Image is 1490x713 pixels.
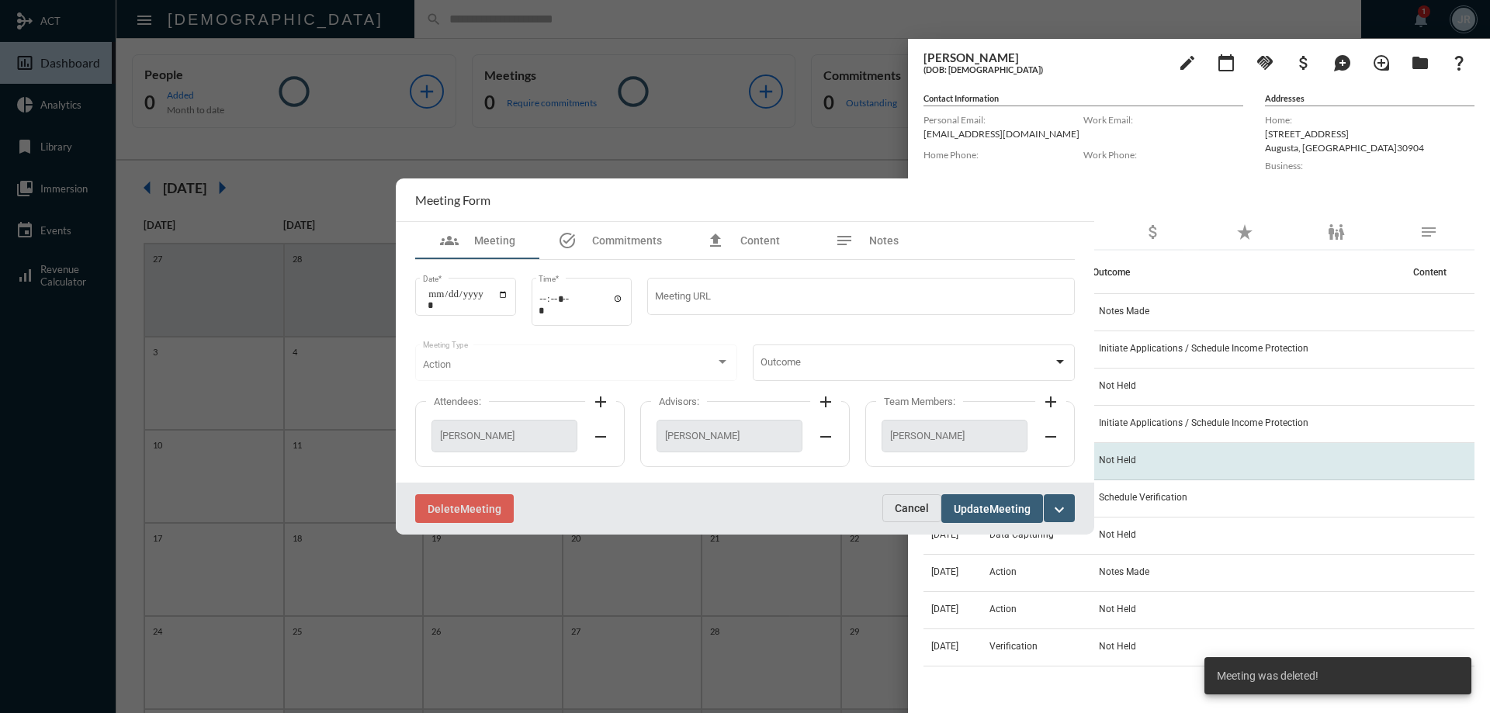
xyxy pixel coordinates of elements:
[1099,343,1308,354] span: Initiate Applications / Schedule Income Protection
[440,231,459,250] mat-icon: groups
[931,641,958,652] span: [DATE]
[591,427,610,446] mat-icon: remove
[923,128,1083,140] p: [EMAIL_ADDRESS][DOMAIN_NAME]
[1419,223,1438,241] mat-icon: notes
[931,566,958,577] span: [DATE]
[1093,251,1405,294] th: Outcome
[1333,54,1352,72] mat-icon: maps_ugc
[1265,160,1474,171] label: Business:
[989,503,1031,515] span: Meeting
[426,396,489,407] label: Attendees:
[706,231,725,250] mat-icon: file_upload
[1099,417,1308,428] span: Initiate Applications / Schedule Income Protection
[1099,566,1149,577] span: Notes Made
[1041,393,1060,411] mat-icon: add
[428,503,460,515] span: Delete
[1211,47,1242,78] button: Add meeting
[923,93,1243,106] h5: Contact Information
[931,529,958,540] span: [DATE]
[816,393,835,411] mat-icon: add
[665,430,794,441] span: [PERSON_NAME]
[558,231,577,250] mat-icon: task_alt
[1083,114,1243,126] label: Work Email:
[651,396,707,407] label: Advisors:
[1099,380,1136,391] span: Not Held
[474,234,515,247] span: Meeting
[1411,54,1429,72] mat-icon: folder
[1099,641,1136,652] span: Not Held
[989,566,1017,577] span: Action
[1099,306,1149,317] span: Notes Made
[1235,223,1254,241] mat-icon: star_rate
[1265,114,1474,126] label: Home:
[1256,54,1274,72] mat-icon: handshake
[869,234,899,247] span: Notes
[1405,251,1474,294] th: Content
[923,64,1164,74] h5: (DOB: [DEMOGRAPHIC_DATA])
[876,396,963,407] label: Team Members:
[1265,142,1474,154] p: Augusta , [GEOGRAPHIC_DATA] 30904
[1217,54,1235,72] mat-icon: calendar_today
[1366,47,1397,78] button: Add Introduction
[415,494,514,523] button: DeleteMeeting
[423,358,451,370] span: Action
[989,529,1054,540] span: Data Capturing
[592,234,662,247] span: Commitments
[415,192,490,207] h2: Meeting Form
[1172,47,1203,78] button: edit person
[460,503,501,515] span: Meeting
[1144,223,1163,241] mat-icon: attach_money
[1265,128,1474,140] p: [STREET_ADDRESS]
[1099,529,1136,540] span: Not Held
[923,149,1083,161] label: Home Phone:
[941,494,1043,523] button: UpdateMeeting
[1327,223,1346,241] mat-icon: family_restroom
[1405,47,1436,78] button: Archives
[835,231,854,250] mat-icon: notes
[591,393,610,411] mat-icon: add
[1099,604,1136,614] span: Not Held
[989,604,1017,614] span: Action
[1217,668,1318,684] span: Meeting was deleted!
[1265,93,1474,106] h5: Addresses
[440,430,569,441] span: [PERSON_NAME]
[1050,500,1069,519] mat-icon: expand_more
[740,234,780,247] span: Content
[882,494,941,522] button: Cancel
[1372,54,1391,72] mat-icon: loupe
[895,502,929,514] span: Cancel
[923,114,1083,126] label: Personal Email:
[1099,455,1136,466] span: Not Held
[1327,47,1358,78] button: Add Mention
[1249,47,1280,78] button: Add Commitment
[954,503,989,515] span: Update
[1450,54,1468,72] mat-icon: question_mark
[1178,54,1197,72] mat-icon: edit
[931,604,958,614] span: [DATE]
[1443,47,1474,78] button: What If?
[923,50,1164,64] h3: [PERSON_NAME]
[890,430,1019,441] span: [PERSON_NAME]
[1041,427,1060,446] mat-icon: remove
[816,427,835,446] mat-icon: remove
[1099,492,1187,503] span: Schedule Verification
[1083,149,1243,161] label: Work Phone:
[989,641,1038,652] span: Verification
[1294,54,1313,72] mat-icon: attach_money
[1288,47,1319,78] button: Add Business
